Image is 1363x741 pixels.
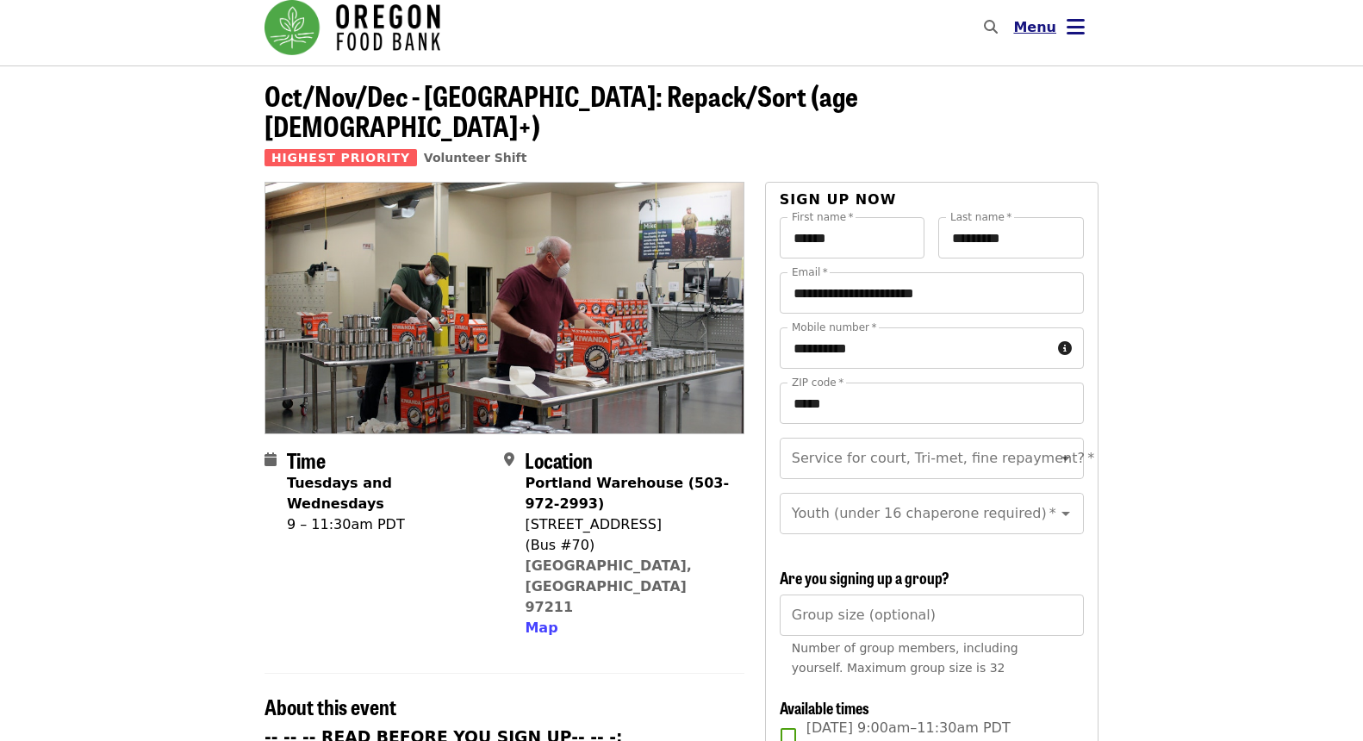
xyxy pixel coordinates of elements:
[999,7,1098,48] button: Toggle account menu
[504,451,514,468] i: map-marker-alt icon
[780,327,1051,369] input: Mobile number
[792,322,876,333] label: Mobile number
[780,191,897,208] span: Sign up now
[525,618,557,638] button: Map
[1054,446,1078,470] button: Open
[1058,340,1072,357] i: circle-info icon
[780,272,1084,314] input: Email
[265,149,417,166] span: Highest Priority
[1008,7,1022,48] input: Search
[780,696,869,719] span: Available times
[938,217,1084,258] input: Last name
[792,377,843,388] label: ZIP code
[287,514,490,535] div: 9 – 11:30am PDT
[1067,15,1085,40] i: bars icon
[792,267,828,277] label: Email
[984,19,998,35] i: search icon
[780,595,1084,636] input: [object Object]
[780,383,1084,424] input: ZIP code
[780,217,925,258] input: First name
[424,151,527,165] a: Volunteer Shift
[525,557,692,615] a: [GEOGRAPHIC_DATA], [GEOGRAPHIC_DATA] 97211
[525,620,557,636] span: Map
[525,475,729,512] strong: Portland Warehouse (503-972-2993)
[265,691,396,721] span: About this event
[525,535,730,556] div: (Bus #70)
[950,212,1011,222] label: Last name
[287,475,392,512] strong: Tuesdays and Wednesdays
[1054,501,1078,526] button: Open
[287,445,326,475] span: Time
[780,566,949,588] span: Are you signing up a group?
[265,75,858,146] span: Oct/Nov/Dec - [GEOGRAPHIC_DATA]: Repack/Sort (age [DEMOGRAPHIC_DATA]+)
[265,451,277,468] i: calendar icon
[792,212,854,222] label: First name
[525,514,730,535] div: [STREET_ADDRESS]
[792,641,1018,675] span: Number of group members, including yourself. Maximum group size is 32
[525,445,593,475] span: Location
[1013,19,1056,35] span: Menu
[265,183,744,433] img: Oct/Nov/Dec - Portland: Repack/Sort (age 16+) organized by Oregon Food Bank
